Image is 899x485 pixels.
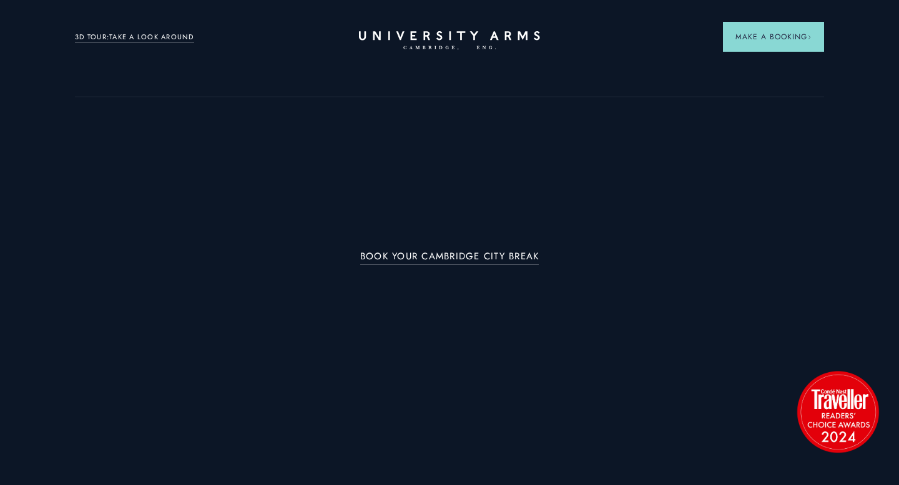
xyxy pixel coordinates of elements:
a: Home [359,31,540,50]
a: BOOK YOUR CAMBRIDGE CITY BREAK [360,251,539,266]
button: Make a BookingArrow icon [723,22,824,52]
a: 3D TOUR:TAKE A LOOK AROUND [75,32,194,43]
img: image-2524eff8f0c5d55edbf694693304c4387916dea5-1501x1501-png [791,365,885,458]
span: Make a Booking [735,31,812,42]
img: Arrow icon [807,35,812,39]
